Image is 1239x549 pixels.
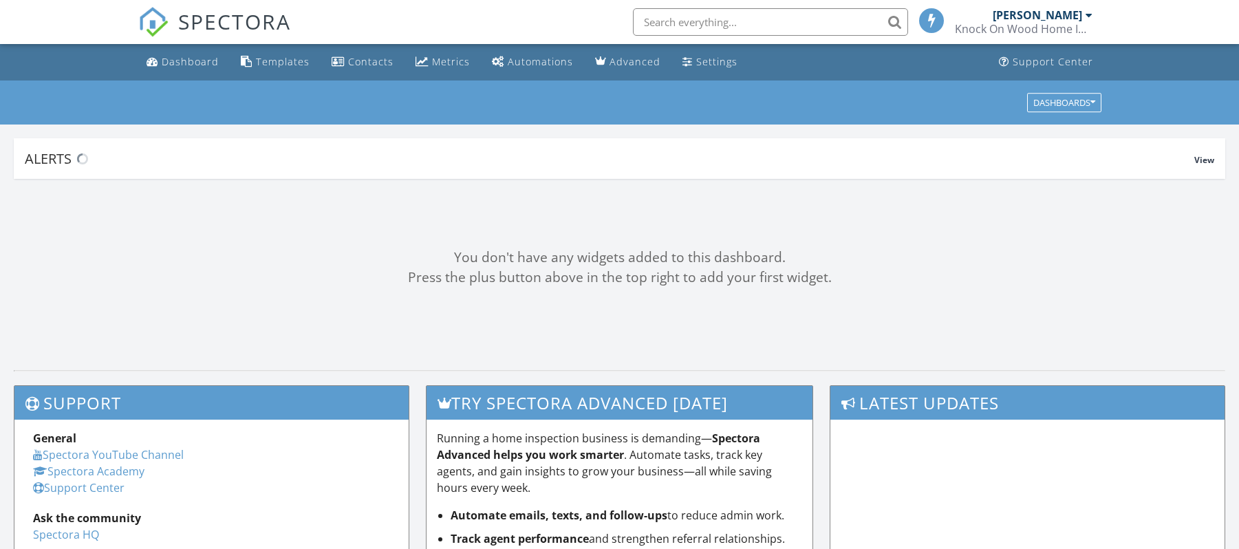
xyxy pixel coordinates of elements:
[410,50,475,75] a: Metrics
[1027,93,1101,112] button: Dashboards
[451,530,802,547] li: and strengthen referral relationships.
[993,50,1099,75] a: Support Center
[451,531,589,546] strong: Track agent performance
[256,55,310,68] div: Templates
[138,19,291,47] a: SPECTORA
[141,50,224,75] a: Dashboard
[451,508,667,523] strong: Automate emails, texts, and follow-ups
[1194,154,1214,166] span: View
[633,8,908,36] input: Search everything...
[486,50,579,75] a: Automations (Basic)
[590,50,666,75] a: Advanced
[178,7,291,36] span: SPECTORA
[610,55,660,68] div: Advanced
[14,268,1225,288] div: Press the plus button above in the top right to add your first widget.
[33,527,99,542] a: Spectora HQ
[33,480,125,495] a: Support Center
[437,431,760,462] strong: Spectora Advanced helps you work smarter
[955,22,1092,36] div: Knock On Wood Home Inspections
[33,510,390,526] div: Ask the community
[235,50,315,75] a: Templates
[696,55,737,68] div: Settings
[508,55,573,68] div: Automations
[348,55,394,68] div: Contacts
[33,447,184,462] a: Spectora YouTube Channel
[162,55,219,68] div: Dashboard
[33,464,144,479] a: Spectora Academy
[830,386,1225,420] h3: Latest Updates
[326,50,399,75] a: Contacts
[25,149,1194,168] div: Alerts
[33,431,76,446] strong: General
[14,386,409,420] h3: Support
[437,430,802,496] p: Running a home inspection business is demanding— . Automate tasks, track key agents, and gain ins...
[427,386,812,420] h3: Try spectora advanced [DATE]
[14,248,1225,268] div: You don't have any widgets added to this dashboard.
[993,8,1082,22] div: [PERSON_NAME]
[138,7,169,37] img: The Best Home Inspection Software - Spectora
[1013,55,1093,68] div: Support Center
[1033,98,1095,107] div: Dashboards
[451,507,802,524] li: to reduce admin work.
[677,50,743,75] a: Settings
[432,55,470,68] div: Metrics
